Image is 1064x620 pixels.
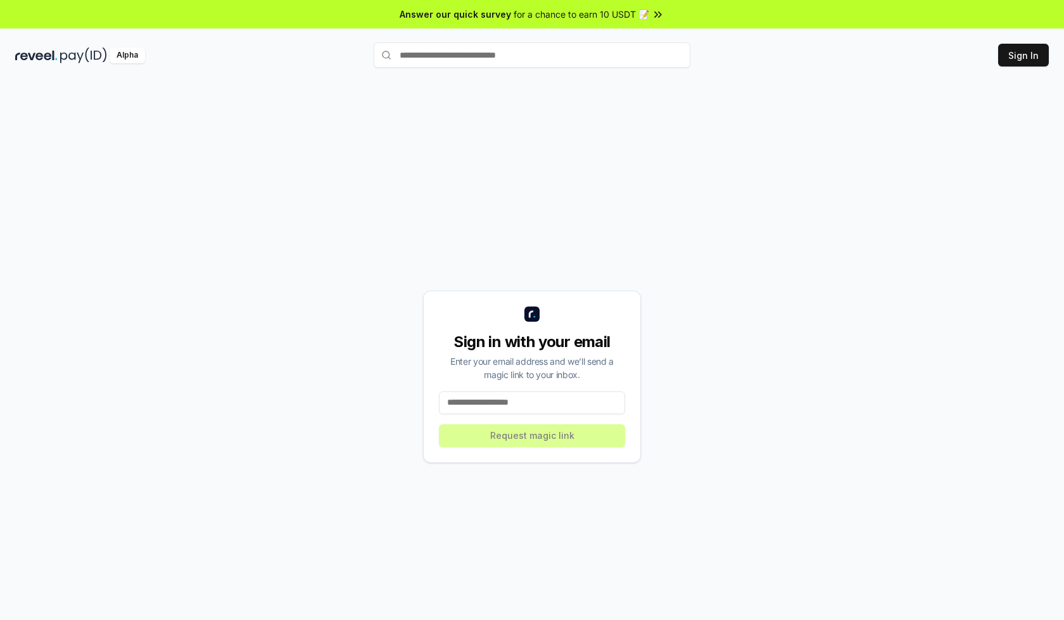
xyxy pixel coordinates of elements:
[524,307,540,322] img: logo_small
[400,8,511,21] span: Answer our quick survey
[15,47,58,63] img: reveel_dark
[514,8,649,21] span: for a chance to earn 10 USDT 📝
[998,44,1049,66] button: Sign In
[110,47,145,63] div: Alpha
[439,332,625,352] div: Sign in with your email
[60,47,107,63] img: pay_id
[439,355,625,381] div: Enter your email address and we’ll send a magic link to your inbox.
